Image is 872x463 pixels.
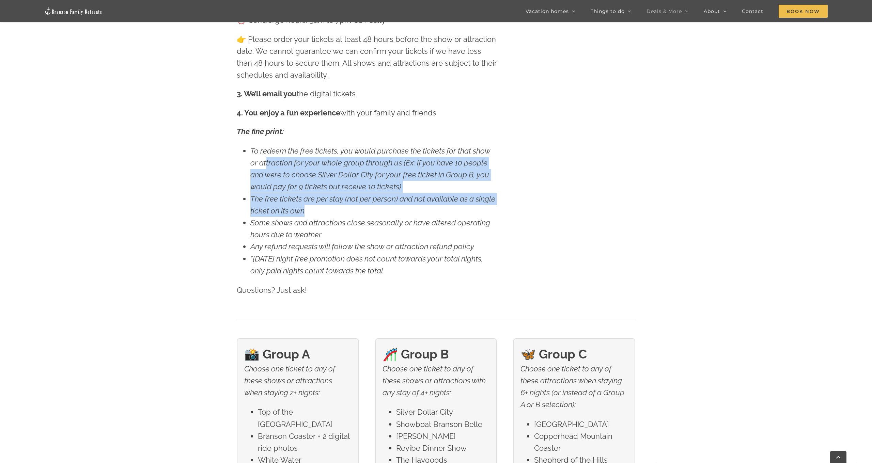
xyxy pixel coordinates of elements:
em: *[DATE] night free promotion does not count towards your total nights, only paid nights count tow... [250,254,483,275]
li: Revibe Dinner Show [396,442,489,454]
em: Choose one ticket to any of these attractions when staying 6+ nights (or instead of a Group A or ... [520,364,624,409]
p: the digital tickets [237,88,497,100]
li: Showboat Branson Belle [396,418,489,430]
p: with your family and friends [237,107,497,119]
strong: 📸 Group A [244,347,310,361]
li: Branson Coaster + 2 digital ride photos [258,430,351,454]
em: Any refund requests will follow the show or attraction refund policy [250,242,474,251]
strong: 🎢 Group B [383,347,449,361]
p: Questions? Just ask! [237,284,497,296]
span: Deals & More [647,9,682,14]
span: Vacation homes [526,9,569,14]
span: About [704,9,720,14]
span: Book Now [779,5,828,18]
em: To redeem the free tickets, you would purchase the tickets for that show or attraction for your w... [250,146,490,191]
li: [PERSON_NAME] [396,430,489,442]
strong: 4. You enjoy a fun experience [237,108,340,117]
em: Choose one ticket to any of these shows or attractions when staying 2+ nights: [244,364,335,397]
em: Some shows and attractions close seasonally or have altered operating hours due to weather [250,218,490,239]
strong: The fine print: [237,127,284,136]
li: Top of the [GEOGRAPHIC_DATA] [258,406,351,430]
em: The free tickets are per stay (not per person) and not available as a single ticket on its own [250,194,495,215]
li: Copperhead Mountain Coaster [534,430,627,454]
li: [GEOGRAPHIC_DATA] [534,418,627,430]
strong: 3. We’ll email you [237,89,297,98]
em: Choose one ticket to any of these shows or attractions with any stay of 4+ nights: [383,364,486,397]
p: 👉 Please order your tickets at least 48 hours before the show or attraction date. We cannot guara... [237,33,497,81]
span: Things to do [591,9,625,14]
li: Silver Dollar City [396,406,489,418]
strong: 🦋 Group C [520,347,587,361]
span: Contact [742,9,763,14]
img: Branson Family Retreats Logo [44,7,102,15]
